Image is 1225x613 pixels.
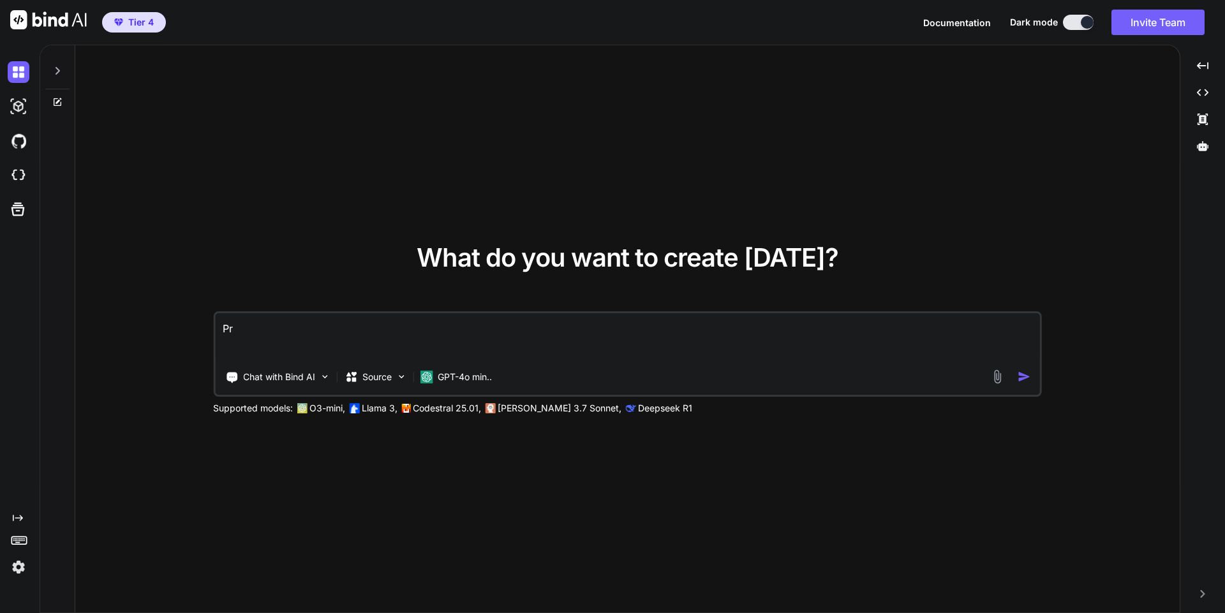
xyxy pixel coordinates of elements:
[625,403,635,413] img: claude
[396,371,406,382] img: Pick Models
[1010,16,1058,29] span: Dark mode
[8,165,29,186] img: cloudideIcon
[923,16,991,29] button: Documentation
[114,18,123,26] img: premium
[362,402,397,415] p: Llama 3,
[8,556,29,578] img: settings
[213,402,293,415] p: Supported models:
[8,130,29,152] img: githubDark
[309,402,345,415] p: O3-mini,
[1018,370,1031,383] img: icon
[8,96,29,117] img: darkAi-studio
[102,12,166,33] button: premiumTier 4
[215,313,1040,360] textarea: Pr
[401,404,410,413] img: Mistral-AI
[420,371,433,383] img: GPT-4o mini
[923,17,991,28] span: Documentation
[10,10,87,29] img: Bind AI
[349,403,359,413] img: Llama2
[413,402,481,415] p: Codestral 25.01,
[319,371,330,382] img: Pick Tools
[243,371,315,383] p: Chat with Bind AI
[485,403,495,413] img: claude
[417,242,838,273] span: What do you want to create [DATE]?
[990,369,1005,384] img: attachment
[438,371,492,383] p: GPT-4o min..
[128,16,154,29] span: Tier 4
[498,402,621,415] p: [PERSON_NAME] 3.7 Sonnet,
[297,403,307,413] img: GPT-4
[638,402,692,415] p: Deepseek R1
[8,61,29,83] img: darkChat
[1111,10,1205,35] button: Invite Team
[362,371,392,383] p: Source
